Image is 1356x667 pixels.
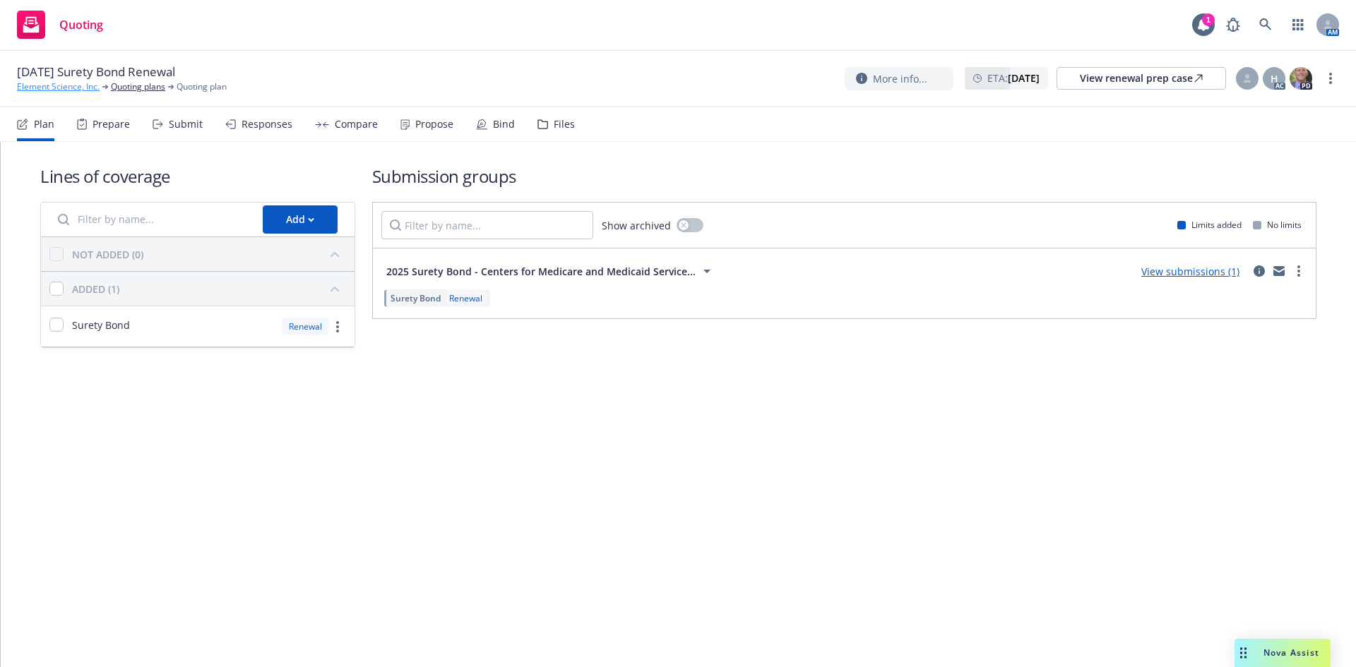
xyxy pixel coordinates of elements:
div: 1 [1202,13,1215,26]
div: Propose [415,119,453,130]
div: Bind [493,119,515,130]
button: More info... [845,67,953,90]
span: ETA : [987,71,1040,85]
span: H [1271,71,1278,86]
a: Search [1251,11,1280,39]
div: Prepare [93,119,130,130]
button: 2025 Surety Bond - Centers for Medicare and Medicaid Service... [381,257,720,285]
button: Nova Assist [1235,639,1331,667]
div: NOT ADDED (0) [72,247,143,262]
span: Nova Assist [1263,647,1319,659]
span: Quoting plan [177,80,227,93]
a: more [1322,70,1339,87]
div: No limits [1253,219,1302,231]
input: Filter by name... [381,211,593,239]
a: Report a Bug [1219,11,1247,39]
a: View submissions (1) [1141,265,1239,278]
div: Plan [34,119,54,130]
div: View renewal prep case [1080,68,1203,89]
div: ADDED (1) [72,282,119,296]
img: photo [1290,67,1312,90]
div: Renewal [446,292,485,304]
span: Surety Bond [391,292,441,304]
div: Responses [242,119,292,130]
span: Quoting [59,19,103,30]
a: more [329,318,346,335]
span: 2025 Surety Bond - Centers for Medicare and Medicaid Service... [386,264,696,279]
div: Renewal [282,318,329,335]
span: Surety Bond [72,318,130,332]
div: Add [286,206,314,233]
div: Files [554,119,575,130]
div: Submit [169,119,203,130]
div: Limits added [1177,219,1242,231]
h1: Submission groups [372,164,1316,188]
button: Add [263,205,338,234]
a: Switch app [1284,11,1312,39]
span: More info... [873,71,927,86]
input: Filter by name... [49,205,254,234]
a: more [1290,263,1307,280]
a: Quoting plans [111,80,165,93]
button: NOT ADDED (0) [72,243,346,265]
a: View renewal prep case [1057,67,1226,90]
strong: [DATE] [1008,71,1040,85]
a: Element Science, Inc. [17,80,100,93]
div: Compare [335,119,378,130]
span: [DATE] Surety Bond Renewal [17,64,175,80]
a: Quoting [11,5,109,44]
button: ADDED (1) [72,277,346,300]
a: mail [1271,263,1287,280]
div: Drag to move [1235,639,1252,667]
h1: Lines of coverage [40,164,355,188]
span: Show archived [602,218,671,233]
a: circleInformation [1251,263,1268,280]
